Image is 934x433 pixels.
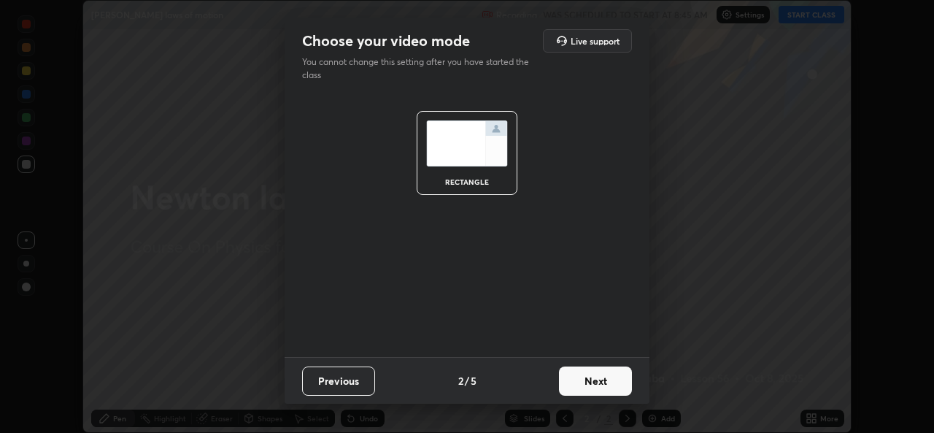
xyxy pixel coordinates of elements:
[571,37,620,45] h5: Live support
[302,31,470,50] h2: Choose your video mode
[302,367,375,396] button: Previous
[559,367,632,396] button: Next
[438,178,496,185] div: rectangle
[302,55,539,82] p: You cannot change this setting after you have started the class
[426,120,508,166] img: normalScreenIcon.ae25ed63.svg
[465,373,469,388] h4: /
[471,373,476,388] h4: 5
[458,373,463,388] h4: 2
